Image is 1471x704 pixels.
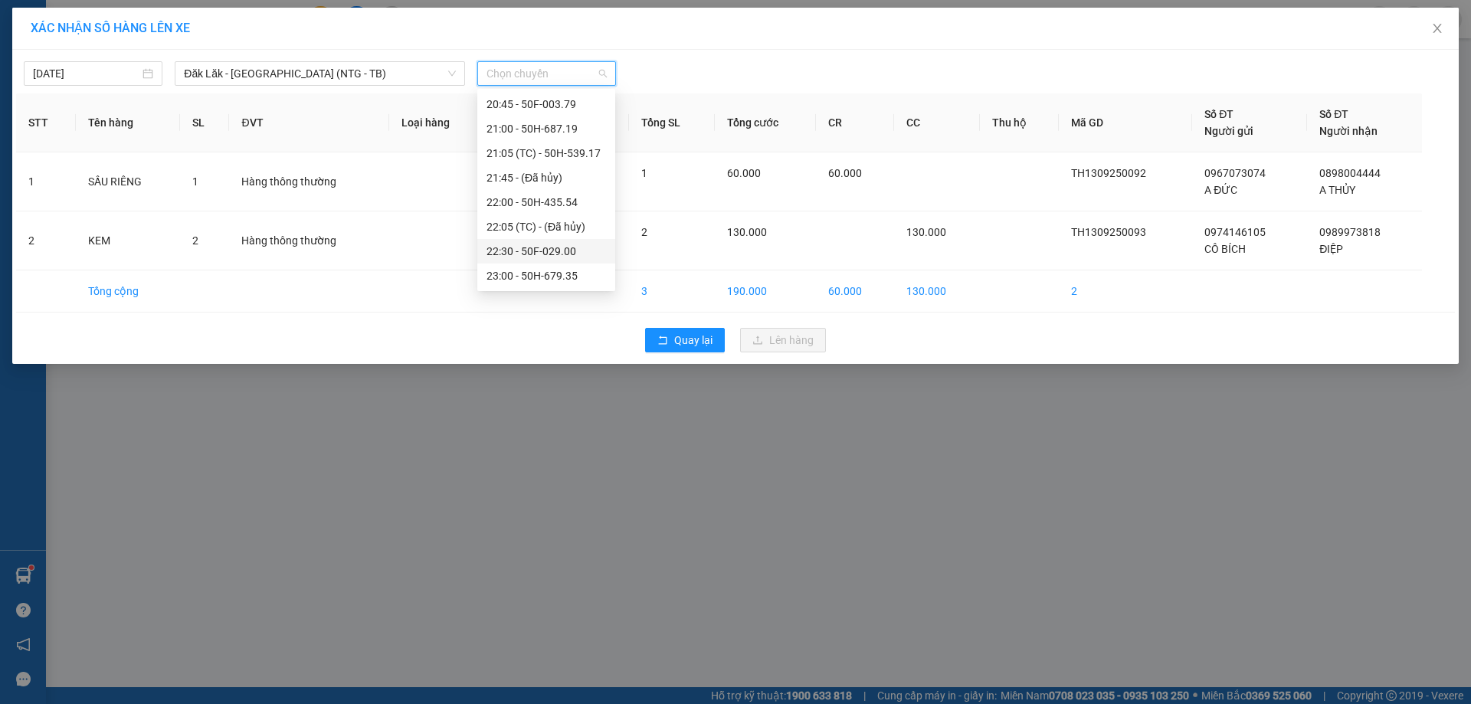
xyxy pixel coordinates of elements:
span: Số ĐT [1319,108,1348,120]
span: 0974146105 [1204,226,1266,238]
span: Quay lại [674,332,713,349]
td: 130.000 [894,270,980,313]
span: 0989973818 [1319,226,1381,238]
span: 1 [192,175,198,188]
div: 23:00 - 50H-679.35 [487,267,606,284]
button: rollbackQuay lại [645,328,725,352]
div: 21:45 - (Đã hủy) [487,169,606,186]
span: CÔ BÍCH [1204,243,1246,255]
span: Người nhận [1319,125,1378,137]
td: 1 [16,152,76,211]
td: SẦU RIÊNG [76,152,181,211]
td: 190.000 [715,270,817,313]
span: 2 [641,226,647,238]
span: close [1431,22,1443,34]
span: TH1309250093 [1071,226,1146,238]
th: SL [180,93,229,152]
span: 60.000 [727,167,761,179]
td: Hàng thông thường [229,152,389,211]
span: TH1309250092 [1071,167,1146,179]
span: XÁC NHẬN SỐ HÀNG LÊN XE [31,21,190,35]
th: CR [816,93,894,152]
input: 13/09/2025 [33,65,139,82]
th: CC [894,93,980,152]
td: Hàng thông thường [229,211,389,270]
span: 1 [641,167,647,179]
div: 20:45 - 50F-003.79 [487,96,606,113]
span: down [447,69,457,78]
span: 130.000 [906,226,946,238]
div: 21:05 (TC) - 50H-539.17 [487,145,606,162]
span: rollback [657,335,668,347]
span: Đăk Lăk - Sài Gòn (NTG - TB) [184,62,456,85]
span: 130.000 [727,226,767,238]
td: 60.000 [816,270,894,313]
div: 22:00 - 50H-435.54 [487,194,606,211]
th: Thu hộ [980,93,1059,152]
div: 22:30 - 50F-029.00 [487,243,606,260]
th: Tên hàng [76,93,181,152]
button: uploadLên hàng [740,328,826,352]
td: Tổng cộng [76,270,181,313]
span: Chọn chuyến [487,62,607,85]
th: STT [16,93,76,152]
span: ĐIỆP [1319,243,1343,255]
td: KEM [76,211,181,270]
td: 2 [1059,270,1192,313]
th: ĐVT [229,93,389,152]
div: 21:00 - 50H-687.19 [487,120,606,137]
span: 0967073074 [1204,167,1266,179]
span: 60.000 [828,167,862,179]
td: 2 [16,211,76,270]
td: 3 [629,270,714,313]
span: 0898004444 [1319,167,1381,179]
span: 2 [192,234,198,247]
button: Close [1416,8,1459,51]
th: Loại hàng [389,93,487,152]
th: Tổng SL [629,93,714,152]
span: Người gửi [1204,125,1253,137]
th: Tổng cước [715,93,817,152]
span: A ĐỨC [1204,184,1237,196]
th: Mã GD [1059,93,1192,152]
div: 22:05 (TC) - (Đã hủy) [487,218,606,235]
span: A THỦY [1319,184,1355,196]
span: Số ĐT [1204,108,1233,120]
